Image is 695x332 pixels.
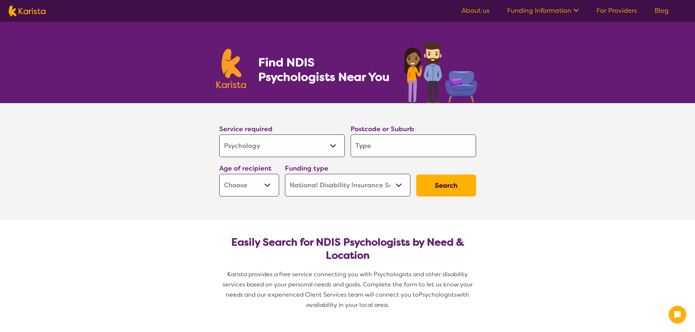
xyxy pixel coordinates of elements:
a: Blog [655,6,669,15]
a: About us [462,6,490,15]
input: Type [351,134,476,157]
span: Karista provides a free service connecting you with Psychologists and other disability services b... [223,270,474,298]
img: Karista logo [9,5,46,16]
img: Karista logo [216,49,246,88]
h1: Find NDIS Psychologists Near You [258,55,393,84]
a: For Providers [596,6,637,15]
label: Age of recipient [219,164,271,173]
button: Search [416,175,476,196]
img: psychology [402,39,479,103]
label: Postcode or Suburb [351,125,414,133]
label: Service required [219,125,273,133]
h2: Easily Search for NDIS Psychologists by Need & Location [225,236,470,262]
label: Funding type [285,164,328,173]
span: Psychologists [419,291,457,298]
a: Funding Information [507,6,579,15]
